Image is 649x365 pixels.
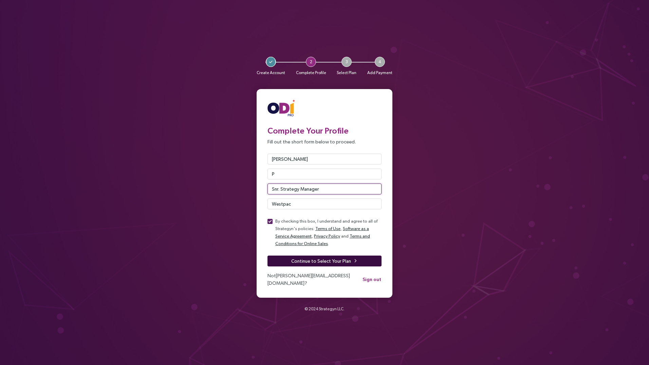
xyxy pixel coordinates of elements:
input: Title [267,184,382,194]
input: Organization [267,198,382,209]
p: Fill out the short form below to proceed. [267,138,382,145]
div: © 2024 . [257,298,392,320]
p: Select Plan [337,69,356,77]
a: Terms and Conditions for Online Sales [275,233,370,246]
a: Terms of Use [315,226,340,231]
a: Software as a Service Agreement [275,226,369,239]
img: ODIpro [267,100,295,118]
a: Privacy Policy [314,233,340,239]
span: Continue to Select Your Plan [291,257,351,265]
input: Last Name [267,169,382,179]
button: Sign out [362,275,382,283]
p: Add Payment [367,69,392,77]
button: Continue to Select Your Plan [267,256,382,266]
h3: Complete Your Profile [267,126,382,136]
input: First Name [267,154,382,164]
span: 3 [341,57,352,67]
p: By checking this box, I understand and agree to all of Strategyn's policies: , , and . [275,218,382,247]
span: 2 [306,57,316,67]
span: 4 [375,57,385,67]
span: Not [PERSON_NAME][EMAIL_ADDRESS][DOMAIN_NAME] ? [267,273,350,286]
p: Create Account [257,69,285,77]
p: Complete Profile [296,69,326,77]
a: Strategyn LLC [319,307,344,311]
